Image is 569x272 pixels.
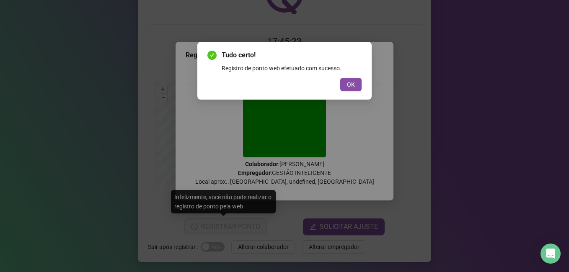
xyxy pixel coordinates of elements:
span: check-circle [207,51,217,60]
div: Open Intercom Messenger [541,244,561,264]
span: OK [347,80,355,89]
div: Registro de ponto web efetuado com sucesso. [222,64,362,73]
button: OK [340,78,362,91]
span: Tudo certo! [222,50,362,60]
